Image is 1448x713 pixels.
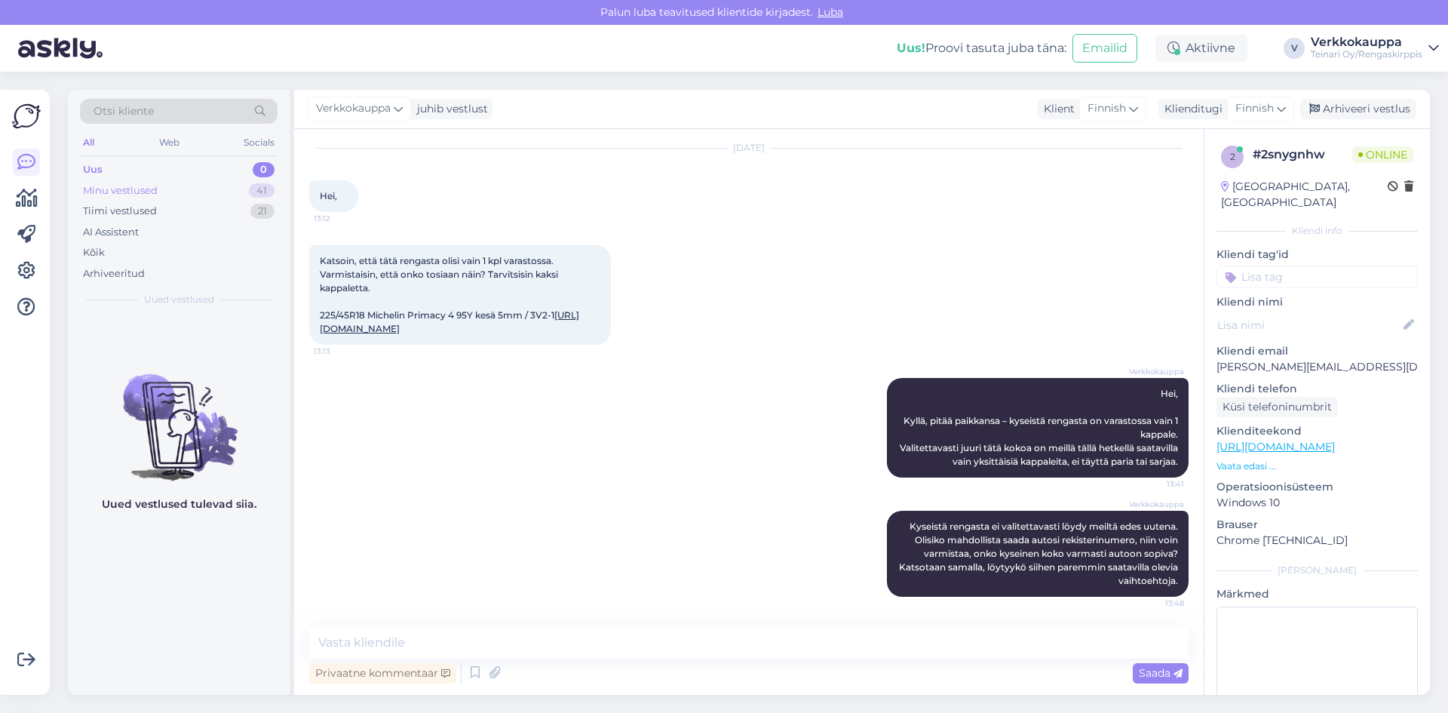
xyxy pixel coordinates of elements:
[1127,598,1184,609] span: 13:48
[1216,440,1335,453] a: [URL][DOMAIN_NAME]
[83,162,103,177] div: Uus
[1216,294,1418,310] p: Kliendi nimi
[316,100,391,117] span: Verkkokauppa
[897,39,1066,57] div: Proovi tasuta juba täna:
[1158,101,1223,117] div: Klienditugi
[1216,247,1418,263] p: Kliendi tag'id
[1235,100,1274,117] span: Finnish
[1284,38,1305,59] div: V
[253,162,275,177] div: 0
[1216,459,1418,473] p: Vaata edasi ...
[1253,146,1352,164] div: # 2snygnhw
[1221,179,1388,211] div: [GEOGRAPHIC_DATA], [GEOGRAPHIC_DATA]
[1216,359,1418,375] p: [PERSON_NAME][EMAIL_ADDRESS][DOMAIN_NAME]
[1216,381,1418,397] p: Kliendi telefon
[83,183,158,198] div: Minu vestlused
[83,266,145,281] div: Arhiveeritud
[309,141,1189,155] div: [DATE]
[1155,35,1247,62] div: Aktiivne
[80,133,97,152] div: All
[314,346,370,357] span: 13:13
[1216,423,1418,439] p: Klienditeekond
[314,213,370,224] span: 13:12
[1311,36,1422,48] div: Verkkokauppa
[94,103,154,119] span: Otsi kliente
[241,133,278,152] div: Socials
[1217,317,1400,333] input: Lisa nimi
[1216,397,1338,417] div: Küsi telefoninumbrit
[1216,495,1418,511] p: Windows 10
[1216,266,1418,288] input: Lisa tag
[1216,224,1418,238] div: Kliendi info
[1127,366,1184,377] span: Verkkokauppa
[83,204,157,219] div: Tiimi vestlused
[411,101,488,117] div: juhib vestlust
[1311,48,1422,60] div: Teinari Oy/Rengaskirppis
[1127,499,1184,510] span: Verkkokauppa
[1216,479,1418,495] p: Operatsioonisüsteem
[1038,101,1075,117] div: Klient
[1216,343,1418,359] p: Kliendi email
[68,347,290,483] img: No chats
[102,496,256,512] p: Uued vestlused tulevad siia.
[897,41,925,55] b: Uus!
[1300,99,1416,119] div: Arhiveeri vestlus
[309,663,456,684] div: Privaatne kommentaar
[12,102,41,131] img: Askly Logo
[899,521,1180,586] span: Kyseistä rengasta ei valitettavasti löydy meiltä edes uutena. Olisiko mahdollista saada autosi re...
[320,255,579,334] span: Katsoin, että tätä rengasta olisi vain 1 kpl varastossa. Varmistaisin, että onko tosiaan näin? Ta...
[320,190,337,201] span: Hei,
[813,5,848,19] span: Luba
[1216,533,1418,549] p: Chrome [TECHNICAL_ID]
[144,293,214,306] span: Uued vestlused
[1352,146,1413,163] span: Online
[250,204,275,219] div: 21
[1127,478,1184,490] span: 13:41
[1311,36,1439,60] a: VerkkokauppaTeinari Oy/Rengaskirppis
[83,225,139,240] div: AI Assistent
[1216,517,1418,533] p: Brauser
[1139,666,1183,680] span: Saada
[1216,564,1418,577] div: [PERSON_NAME]
[1216,586,1418,602] p: Märkmed
[1088,100,1126,117] span: Finnish
[1072,34,1137,63] button: Emailid
[83,245,105,260] div: Kõik
[249,183,275,198] div: 41
[156,133,183,152] div: Web
[1230,151,1235,162] span: 2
